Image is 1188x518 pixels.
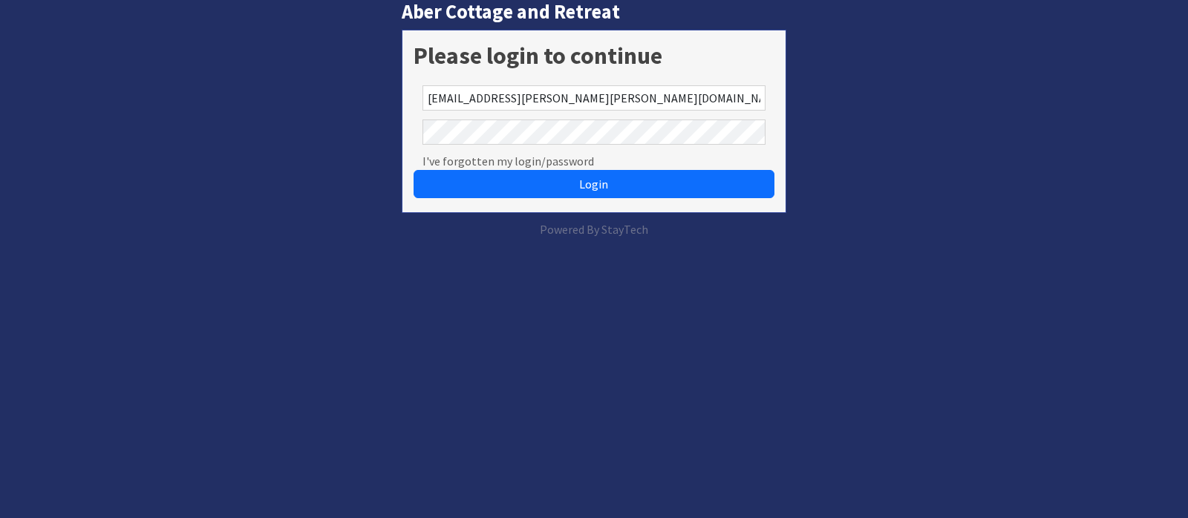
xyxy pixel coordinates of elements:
p: Powered By StayTech [402,220,786,238]
a: I've forgotten my login/password [422,152,594,170]
button: Login [414,170,774,198]
input: Email [422,85,765,111]
h1: Please login to continue [414,42,774,70]
span: Login [579,177,608,191]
